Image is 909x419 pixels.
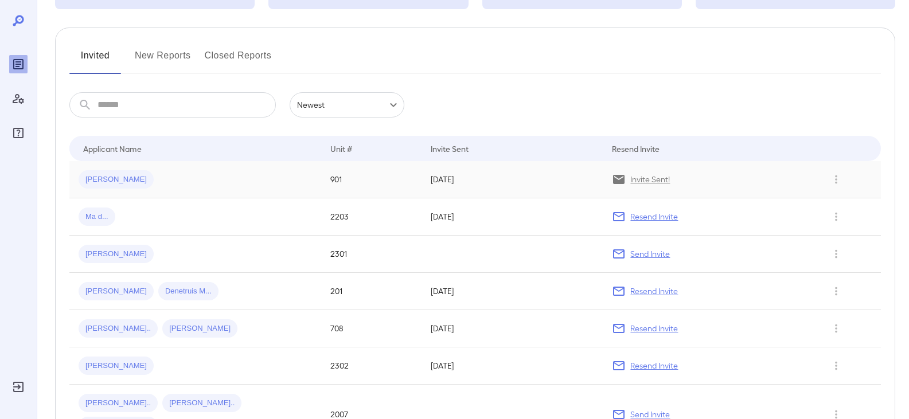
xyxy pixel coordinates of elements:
[79,212,115,222] span: Ma d...
[330,142,352,155] div: Unit #
[9,55,28,73] div: Reports
[630,360,678,371] p: Resend Invite
[79,361,154,371] span: [PERSON_NAME]
[79,174,154,185] span: [PERSON_NAME]
[630,285,678,297] p: Resend Invite
[290,92,404,118] div: Newest
[827,207,845,226] button: Row Actions
[321,198,422,236] td: 2203
[422,273,603,310] td: [DATE]
[79,286,154,297] span: [PERSON_NAME]
[9,378,28,396] div: Log Out
[827,357,845,375] button: Row Actions
[9,89,28,108] div: Manage Users
[630,174,670,185] p: Invite Sent!
[321,236,422,273] td: 2301
[162,323,237,334] span: [PERSON_NAME]
[83,142,142,155] div: Applicant Name
[612,142,660,155] div: Resend Invite
[422,198,603,236] td: [DATE]
[422,310,603,347] td: [DATE]
[9,124,28,142] div: FAQ
[69,46,121,74] button: Invited
[162,398,241,409] span: [PERSON_NAME]..
[630,323,678,334] p: Resend Invite
[205,46,272,74] button: Closed Reports
[422,347,603,385] td: [DATE]
[321,273,422,310] td: 201
[630,211,678,222] p: Resend Invite
[135,46,191,74] button: New Reports
[79,249,154,260] span: [PERSON_NAME]
[431,142,469,155] div: Invite Sent
[321,161,422,198] td: 901
[321,310,422,347] td: 708
[827,170,845,189] button: Row Actions
[79,398,158,409] span: [PERSON_NAME]..
[79,323,158,334] span: [PERSON_NAME]..
[158,286,219,297] span: Denetruis M...
[827,245,845,263] button: Row Actions
[422,161,603,198] td: [DATE]
[827,319,845,338] button: Row Actions
[827,282,845,300] button: Row Actions
[630,248,670,260] p: Send Invite
[321,347,422,385] td: 2302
